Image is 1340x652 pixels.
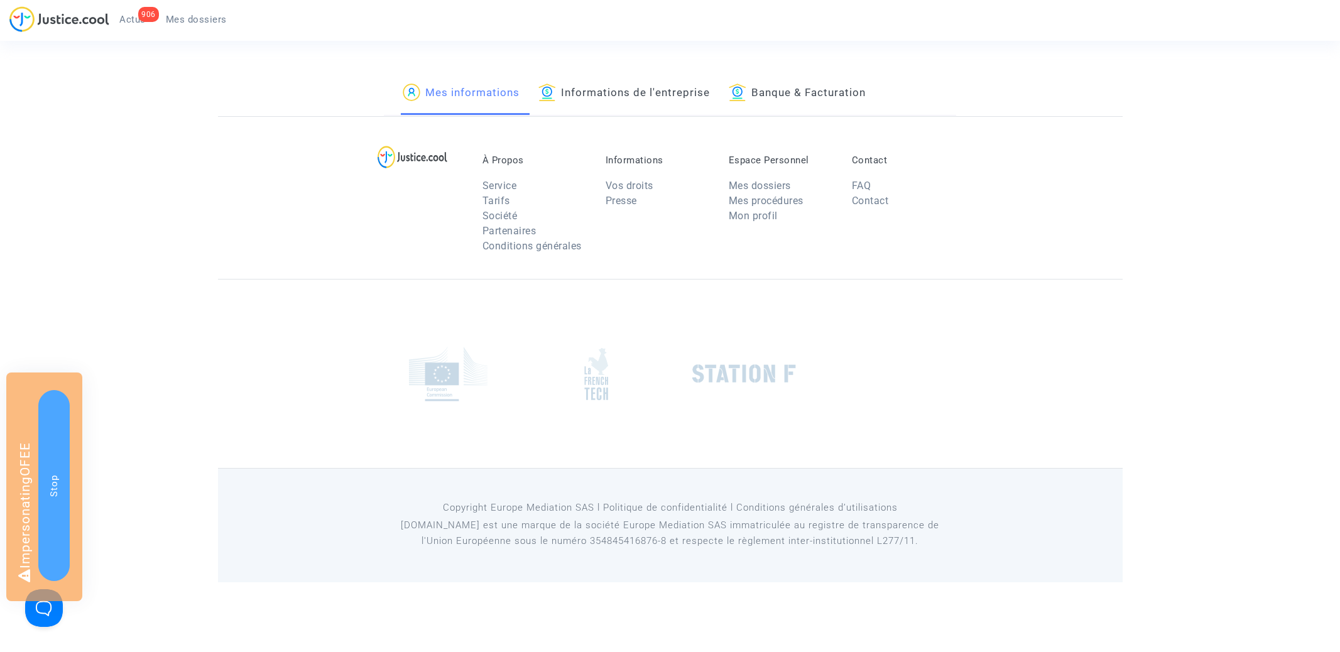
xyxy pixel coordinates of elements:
a: Mes dossiers [156,10,237,29]
a: Presse [606,195,637,207]
span: Stop [48,474,60,496]
img: europe_commision.png [409,347,488,401]
img: jc-logo.svg [9,6,109,32]
img: icon-banque.svg [538,84,556,101]
a: Mes dossiers [729,180,791,192]
p: [DOMAIN_NAME] est une marque de la société Europe Mediation SAS immatriculée au registre de tr... [384,518,956,549]
p: Copyright Europe Mediation SAS l Politique de confidentialité l Conditions générales d’utilisa... [384,500,956,516]
button: Stop [38,390,70,581]
img: icon-banque.svg [729,84,746,101]
a: Mes procédures [729,195,803,207]
div: 906 [138,7,159,22]
a: Conditions générales [482,240,582,252]
img: stationf.png [692,364,796,383]
a: FAQ [852,180,871,192]
span: Actus [119,14,146,25]
iframe: Help Scout Beacon - Open [25,589,63,627]
a: Partenaires [482,225,537,237]
p: Espace Personnel [729,155,833,166]
a: Vos droits [606,180,653,192]
a: Tarifs [482,195,510,207]
p: À Propos [482,155,587,166]
img: icon-passager.svg [403,84,420,101]
a: Contact [852,195,889,207]
span: Mes dossiers [166,14,227,25]
a: Service [482,180,517,192]
a: 906Actus [109,10,156,29]
a: Mon profil [729,210,778,222]
a: Banque & Facturation [729,72,866,115]
img: logo-lg.svg [378,146,447,168]
a: Société [482,210,518,222]
a: Informations de l'entreprise [538,72,710,115]
a: Mes informations [403,72,520,115]
img: french_tech.png [584,347,608,401]
p: Informations [606,155,710,166]
p: Contact [852,155,956,166]
div: Impersonating [6,372,82,601]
